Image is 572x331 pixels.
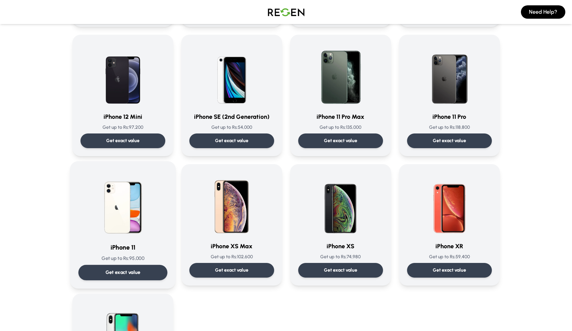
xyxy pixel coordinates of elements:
[433,137,466,144] p: Get exact value
[298,242,383,251] h3: iPhone XS
[189,124,274,131] p: Get up to Rs: 54,000
[298,254,383,260] p: Get up to Rs: 74,980
[78,255,167,262] p: Get up to Rs: 95,000
[80,112,165,121] h3: iPhone 12 Mini
[200,172,264,236] img: iPhone XS Max
[200,43,264,107] img: iPhone SE (2nd Generation)
[417,43,482,107] img: iPhone 11 Pro
[324,137,357,144] p: Get exact value
[89,170,157,237] img: iPhone 11
[105,269,140,276] p: Get exact value
[407,254,492,260] p: Get up to Rs: 59,400
[189,112,274,121] h3: iPhone SE (2nd Generation)
[263,3,310,21] img: Logo
[324,267,357,274] p: Get exact value
[78,243,167,252] h3: iPhone 11
[407,242,492,251] h3: iPhone XR
[521,5,565,19] button: Need Help?
[407,112,492,121] h3: iPhone 11 Pro
[298,124,383,131] p: Get up to Rs: 135,000
[106,137,140,144] p: Get exact value
[189,242,274,251] h3: iPhone XS Max
[215,137,248,144] p: Get exact value
[407,124,492,131] p: Get up to Rs: 118,800
[215,267,248,274] p: Get exact value
[298,112,383,121] h3: iPhone 11 Pro Max
[309,172,373,236] img: iPhone XS
[80,124,165,131] p: Get up to Rs: 97,200
[433,267,466,274] p: Get exact value
[189,254,274,260] p: Get up to Rs: 102,600
[91,43,155,107] img: iPhone 12 Mini
[417,172,482,236] img: iPhone XR
[309,43,373,107] img: iPhone 11 Pro Max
